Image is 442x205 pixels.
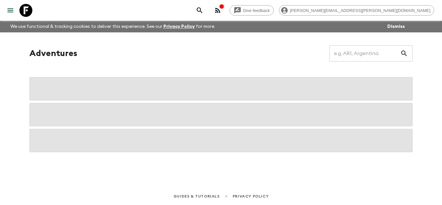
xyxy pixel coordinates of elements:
[286,8,434,13] span: [PERSON_NAME][EMAIL_ADDRESS][PERSON_NAME][DOMAIN_NAME]
[193,4,206,17] button: search adventures
[279,5,434,16] div: [PERSON_NAME][EMAIL_ADDRESS][PERSON_NAME][DOMAIN_NAME]
[4,4,17,17] button: menu
[239,8,273,13] span: Give feedback
[8,21,218,32] p: We use functional & tracking cookies to deliver this experience. See our for more.
[173,193,220,200] a: Guides & Tutorials
[229,5,274,16] a: Give feedback
[163,24,195,29] a: Privacy Policy
[329,44,400,63] input: e.g. AR1, Argentina
[233,193,269,200] a: Privacy Policy
[29,47,77,60] h1: Adventures
[386,22,406,31] button: Dismiss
